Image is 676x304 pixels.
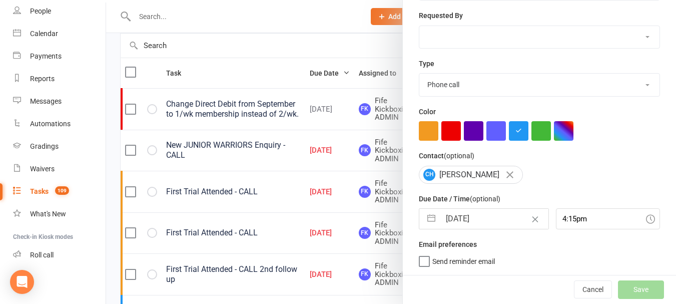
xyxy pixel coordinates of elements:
[444,152,474,160] small: (optional)
[419,166,523,184] div: [PERSON_NAME]
[432,254,495,265] span: Send reminder email
[30,52,62,60] div: Payments
[423,169,435,181] span: CH
[470,195,500,203] small: (optional)
[13,45,106,68] a: Payments
[13,203,106,225] a: What's New
[574,280,612,298] button: Cancel
[55,186,69,195] span: 109
[30,187,49,195] div: Tasks
[30,75,55,83] div: Reports
[526,209,544,228] button: Clear Date
[30,7,51,15] div: People
[13,180,106,203] a: Tasks 109
[13,135,106,158] a: Gradings
[419,150,474,161] label: Contact
[419,10,463,21] label: Requested By
[30,30,58,38] div: Calendar
[13,90,106,113] a: Messages
[13,113,106,135] a: Automations
[419,58,434,69] label: Type
[13,158,106,180] a: Waivers
[30,142,59,150] div: Gradings
[30,165,55,173] div: Waivers
[30,251,54,259] div: Roll call
[419,239,477,250] label: Email preferences
[13,68,106,90] a: Reports
[13,244,106,266] a: Roll call
[419,193,500,204] label: Due Date / Time
[30,210,66,218] div: What's New
[10,270,34,294] div: Open Intercom Messenger
[30,97,62,105] div: Messages
[30,120,71,128] div: Automations
[419,106,436,117] label: Color
[13,23,106,45] a: Calendar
